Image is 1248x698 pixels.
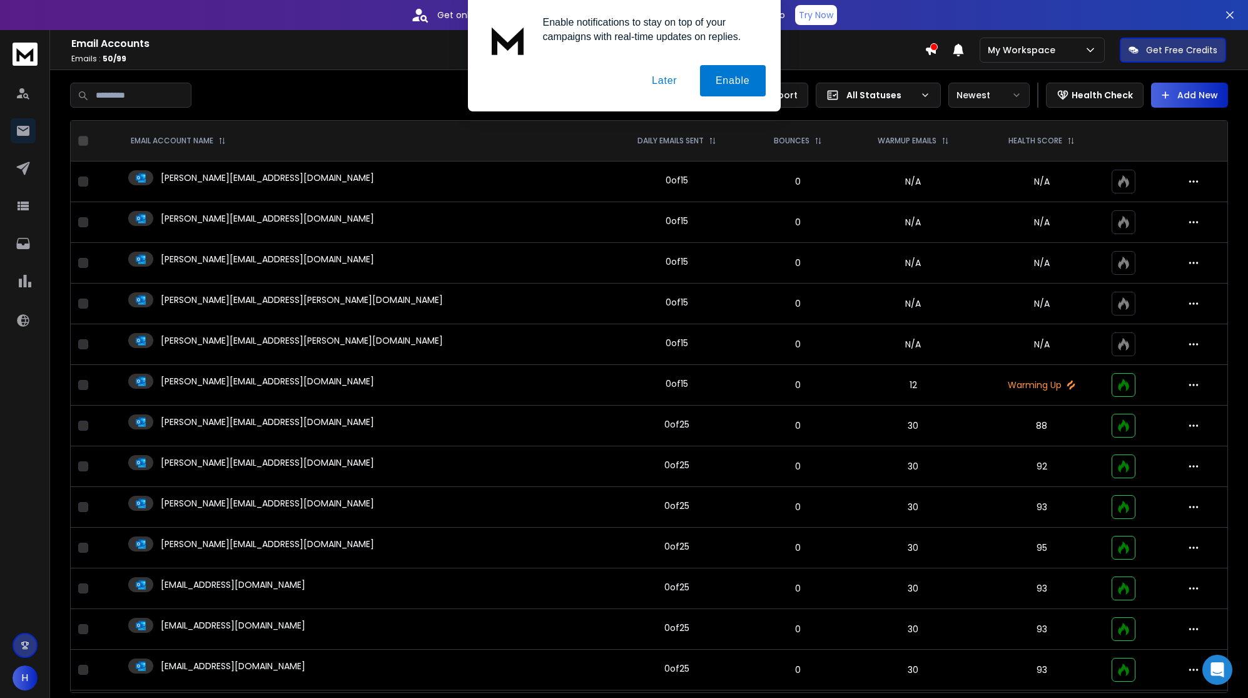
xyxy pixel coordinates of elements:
[979,487,1104,528] td: 93
[666,377,688,390] div: 0 of 15
[756,379,840,391] p: 0
[636,65,692,96] button: Later
[847,609,979,650] td: 30
[979,568,1104,609] td: 93
[987,338,1097,351] p: N/A
[664,662,689,675] div: 0 of 25
[664,459,689,471] div: 0 of 25
[847,528,979,568] td: 30
[13,665,38,690] button: H
[161,619,305,632] p: [EMAIL_ADDRESS][DOMAIN_NAME]
[161,375,374,387] p: [PERSON_NAME][EMAIL_ADDRESS][DOMAIN_NAME]
[847,446,979,487] td: 30
[666,255,688,268] div: 0 of 15
[847,365,979,406] td: 12
[161,578,305,591] p: [EMAIL_ADDRESS][DOMAIN_NAME]
[131,136,226,146] div: EMAIL ACCOUNT NAME
[483,15,533,65] img: notification icon
[756,257,840,269] p: 0
[987,257,1097,269] p: N/A
[979,528,1104,568] td: 95
[664,418,689,431] div: 0 of 25
[161,172,374,184] p: [PERSON_NAME][EMAIL_ADDRESS][DOMAIN_NAME]
[756,297,840,310] p: 0
[161,253,374,265] p: [PERSON_NAME][EMAIL_ADDRESS][DOMAIN_NAME]
[756,175,840,188] p: 0
[847,243,979,284] td: N/A
[847,487,979,528] td: 30
[756,664,840,676] p: 0
[161,497,374,510] p: [PERSON_NAME][EMAIL_ADDRESS][DOMAIN_NAME]
[664,540,689,553] div: 0 of 25
[756,501,840,513] p: 0
[161,416,374,428] p: [PERSON_NAME][EMAIL_ADDRESS][DOMAIN_NAME]
[637,136,704,146] p: DAILY EMAILS SENT
[847,324,979,365] td: N/A
[664,581,689,593] div: 0 of 25
[756,419,840,432] p: 0
[161,660,305,672] p: [EMAIL_ADDRESS][DOMAIN_NAME]
[979,609,1104,650] td: 93
[700,65,766,96] button: Enable
[161,294,443,306] p: [PERSON_NAME][EMAIL_ADDRESS][PERSON_NAME][DOMAIN_NAME]
[847,568,979,609] td: 30
[666,337,688,349] div: 0 of 15
[756,338,840,351] p: 0
[987,216,1097,228] p: N/A
[666,174,688,187] div: 0 of 15
[878,136,936,146] p: WARMUP EMAILS
[987,175,1097,188] p: N/A
[979,650,1104,690] td: 93
[533,15,766,44] div: Enable notifications to stay on top of your campaigns with real-time updates on replies.
[161,334,443,347] p: [PERSON_NAME][EMAIL_ADDRESS][PERSON_NAME][DOMAIN_NAME]
[1202,655,1232,685] div: Open Intercom Messenger
[161,456,374,469] p: [PERSON_NAME][EMAIL_ADDRESS][DOMAIN_NAME]
[756,541,840,554] p: 0
[161,212,374,225] p: [PERSON_NAME][EMAIL_ADDRESS][DOMAIN_NAME]
[979,406,1104,446] td: 88
[774,136,809,146] p: BOUNCES
[1008,136,1062,146] p: HEALTH SCORE
[664,622,689,634] div: 0 of 25
[161,538,374,550] p: [PERSON_NAME][EMAIL_ADDRESS][DOMAIN_NAME]
[756,582,840,595] p: 0
[847,650,979,690] td: 30
[847,284,979,324] td: N/A
[979,446,1104,487] td: 92
[987,297,1097,310] p: N/A
[756,623,840,635] p: 0
[666,215,688,227] div: 0 of 15
[847,162,979,202] td: N/A
[666,296,688,309] div: 0 of 15
[756,216,840,228] p: 0
[756,460,840,473] p: 0
[987,379,1097,391] p: Warming Up
[847,406,979,446] td: 30
[847,202,979,243] td: N/A
[664,500,689,512] div: 0 of 25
